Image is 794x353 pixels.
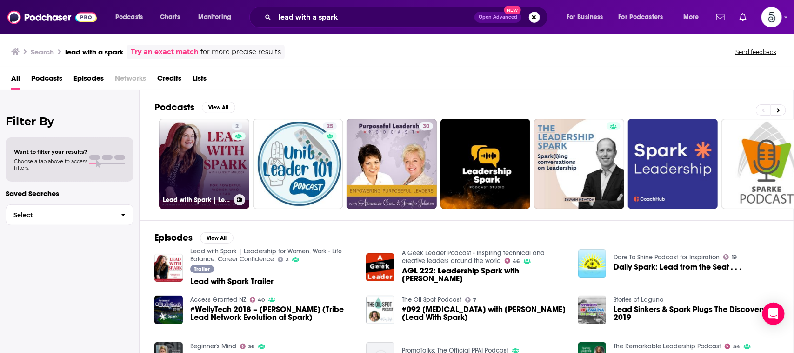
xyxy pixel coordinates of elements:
[347,119,437,209] a: 30
[248,345,254,349] span: 36
[73,71,104,90] a: Episodes
[11,71,20,90] a: All
[713,9,728,25] a: Show notifications dropdown
[157,71,181,90] a: Credits
[733,48,779,56] button: Send feedback
[154,10,186,25] a: Charts
[6,189,133,198] p: Saved Searches
[725,344,740,349] a: 54
[733,345,740,349] span: 54
[240,344,255,349] a: 36
[6,115,133,128] h2: Filter By
[31,71,62,90] a: Podcasts
[154,232,234,244] a: EpisodesView All
[614,296,664,304] a: Stories of Laguna
[190,247,342,263] a: Lead with Spark | Leadership for Women, Work - Life Balance, Career Confidence
[366,296,394,324] img: #092 Hypnotherapy with Ryden (Lead With Spark)
[31,48,54,56] h3: Search
[154,102,194,113] h2: Podcasts
[131,47,199,57] a: Try an exact match
[402,249,545,265] a: A Geek Leader Podcast - inspiring technical and creative leaders around the world
[154,296,183,324] img: #WellyTech 2018 – Colin Brown (Tribe Lead Network Evolution at Spark)
[200,47,281,57] span: for more precise results
[677,10,711,25] button: open menu
[192,10,243,25] button: open menu
[160,11,180,24] span: Charts
[258,7,557,28] div: Search podcasts, credits, & more...
[419,122,433,130] a: 30
[190,305,355,321] span: #WellyTech 2018 – [PERSON_NAME] (Tribe Lead Network Evolution at Spark)
[732,255,737,259] span: 19
[465,297,477,303] a: 7
[115,71,146,90] span: Networks
[614,263,741,271] a: Daily Spark: Lead from the Seat . . .
[154,102,235,113] a: PodcastsView All
[560,10,615,25] button: open menu
[402,296,461,304] a: The Oil Spot Podcast
[200,232,234,244] button: View All
[235,122,239,131] span: 2
[474,12,521,23] button: Open AdvancedNew
[190,296,246,304] a: Access Granted NZ
[366,253,394,282] a: AGL 222: Leadership Spark with Angie Morgan
[190,342,236,350] a: Beginner's Mind
[619,11,663,24] span: For Podcasters
[159,119,249,209] a: 2Lead with Spark | Leadership for Women, Work - Life Balance, Career Confidence
[736,9,750,25] a: Show notifications dropdown
[109,10,155,25] button: open menu
[423,122,429,131] span: 30
[761,7,782,27] button: Show profile menu
[402,305,567,321] a: #092 Hypnotherapy with Ryden (Lead With Spark)
[402,267,567,283] span: AGL 222: Leadership Spark with [PERSON_NAME]
[202,102,235,113] button: View All
[275,10,474,25] input: Search podcasts, credits, & more...
[513,259,520,264] span: 46
[402,305,567,321] span: #092 [MEDICAL_DATA] with [PERSON_NAME] (Lead With Spark)
[163,196,230,204] h3: Lead with Spark | Leadership for Women, Work - Life Balance, Career Confidence
[761,7,782,27] img: User Profile
[7,8,97,26] img: Podchaser - Follow, Share and Rate Podcasts
[250,297,265,303] a: 40
[190,305,355,321] a: #WellyTech 2018 – Colin Brown (Tribe Lead Network Evolution at Spark)
[190,278,274,285] a: Lead with Spark Trailer
[286,258,288,262] span: 2
[613,10,677,25] button: open menu
[14,158,87,171] span: Choose a tab above to access filters.
[258,298,265,302] span: 40
[474,298,477,302] span: 7
[6,204,133,225] button: Select
[761,7,782,27] span: Logged in as Spiral5-G2
[479,15,517,20] span: Open Advanced
[154,254,183,282] img: Lead with Spark Trailer
[505,258,520,264] a: 46
[683,11,699,24] span: More
[578,296,607,324] img: Lead Sinkers & Spark Plugs The Discovery 2019
[193,71,207,90] a: Lists
[723,254,737,260] a: 19
[567,11,603,24] span: For Business
[614,305,779,321] a: Lead Sinkers & Spark Plugs The Discovery 2019
[154,232,193,244] h2: Episodes
[327,122,333,131] span: 25
[253,119,343,209] a: 25
[402,267,567,283] a: AGL 222: Leadership Spark with Angie Morgan
[323,122,337,130] a: 25
[614,342,721,350] a: The Remarkable Leadership Podcast
[194,266,210,272] span: Trailer
[578,249,607,278] img: Daily Spark: Lead from the Seat . . .
[6,212,113,218] span: Select
[504,6,521,14] span: New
